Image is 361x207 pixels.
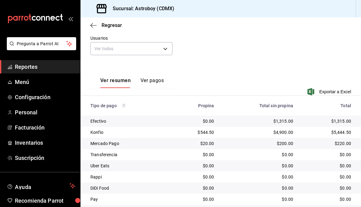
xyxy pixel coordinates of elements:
a: Pregunta a Parrot AI [4,45,76,51]
div: $0.00 [303,174,351,180]
div: Pay [90,196,167,202]
div: $0.00 [176,152,214,158]
button: Pregunta a Parrot AI [7,37,76,50]
h3: Sucursal: Astroboy (CDMX) [108,5,174,12]
label: Usuarios [90,36,172,40]
svg: Los pagos realizados con Pay y otras terminales son montos brutos. [122,103,126,108]
div: $0.00 [176,118,214,124]
div: $20.00 [176,140,214,147]
div: Rappi [90,174,167,180]
span: Ayuda [15,182,67,190]
div: Tipo de pago [90,103,167,108]
span: Suscripción [15,154,75,162]
div: $0.00 [224,174,294,180]
div: $1,315.00 [303,118,351,124]
div: $0.00 [224,163,294,169]
div: Propina [176,103,214,108]
div: $200.00 [224,140,294,147]
span: Personal [15,108,75,117]
div: $0.00 [176,185,214,191]
button: Exportar a Excel [309,88,351,95]
div: Total [303,103,351,108]
div: DiDi Food [90,185,167,191]
div: $0.00 [303,185,351,191]
button: Regresar [90,22,122,28]
div: Transferencia [90,152,167,158]
div: $0.00 [176,163,214,169]
span: Recomienda Parrot [15,196,75,205]
div: $0.00 [303,196,351,202]
div: Konfio [90,129,167,135]
div: $0.00 [224,152,294,158]
div: Uber Eats [90,163,167,169]
div: $0.00 [176,174,214,180]
div: $5,444.50 [303,129,351,135]
div: Efectivo [90,118,167,124]
div: Total sin propina [224,103,294,108]
div: Mercado Pago [90,140,167,147]
div: $220.00 [303,140,351,147]
span: Regresar [102,22,122,28]
div: $0.00 [224,185,294,191]
div: $0.00 [303,152,351,158]
span: Inventarios [15,139,75,147]
button: open_drawer_menu [68,16,73,21]
div: navigation tabs [100,77,164,88]
span: Menú [15,78,75,86]
span: Facturación [15,123,75,132]
button: Ver pagos [141,77,164,88]
div: $1,315.00 [224,118,294,124]
div: Ver todos [90,42,172,55]
div: $4,900.00 [224,129,294,135]
span: Reportes [15,63,75,71]
div: $0.00 [176,196,214,202]
div: $0.00 [224,196,294,202]
span: Pregunta a Parrot AI [17,41,67,47]
button: Ver resumen [100,77,131,88]
div: $0.00 [303,163,351,169]
span: Configuración [15,93,75,101]
div: $544.50 [176,129,214,135]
